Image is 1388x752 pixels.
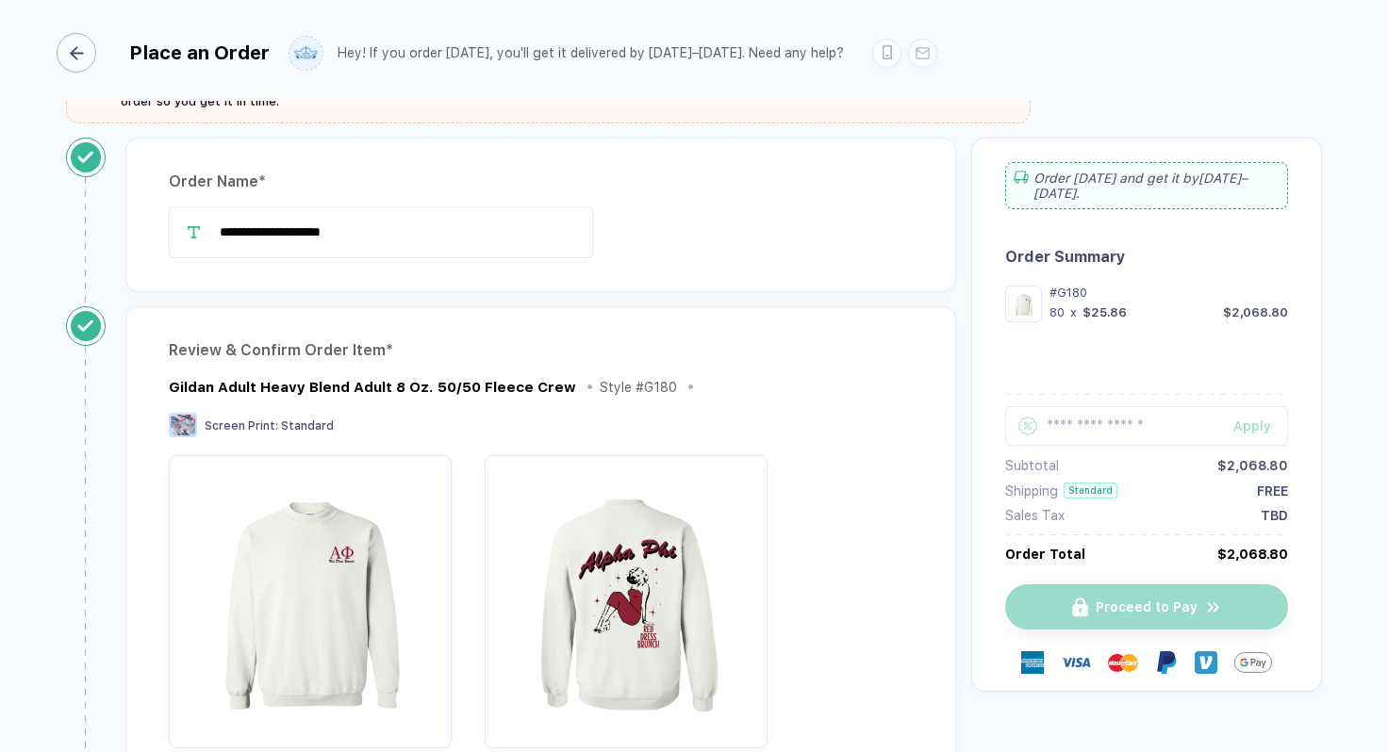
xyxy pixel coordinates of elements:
[1005,508,1065,523] div: Sales Tax
[129,41,270,64] div: Place an Order
[1005,458,1059,473] div: Subtotal
[169,379,576,396] div: Gildan Adult Heavy Blend Adult 8 Oz. 50/50 Fleece Crew
[1234,644,1272,681] img: GPay
[1195,651,1217,674] img: Venmo
[289,37,322,70] img: user profile
[1061,647,1091,678] img: visa
[1068,305,1079,319] div: x
[1005,162,1288,209] div: Order [DATE] and get it by [DATE]–[DATE] .
[1021,651,1044,674] img: express
[1261,508,1288,523] div: TBD
[178,465,442,728] img: f0f8e40e-0368-44ac-944a-5b60261e2e5a_nt_front_1757777905551.jpg
[169,413,197,437] img: Screen Print
[1082,305,1127,319] div: $25.86
[1005,547,1085,562] div: Order Total
[1217,547,1288,562] div: $2,068.80
[169,167,913,197] div: Order Name
[1217,458,1288,473] div: $2,068.80
[1257,483,1288,499] div: FREE
[1155,651,1178,674] img: Paypal
[169,335,913,366] div: Review & Confirm Order Item
[1233,418,1288,433] div: Apply
[1005,483,1058,499] div: Shipping
[1223,305,1288,319] div: $2,068.80
[1210,406,1288,446] button: Apply
[1049,286,1288,300] div: #G180
[1064,482,1117,499] div: Standard
[1049,305,1065,319] div: 80
[600,380,677,395] div: Style # G180
[1108,647,1138,678] img: master-card
[281,419,334,433] span: Standard
[205,419,278,433] span: Screen Print :
[338,45,844,61] div: Hey! If you order [DATE], you'll get it delivered by [DATE]–[DATE]. Need any help?
[1010,290,1037,318] img: f0f8e40e-0368-44ac-944a-5b60261e2e5a_nt_front_1757777905551.jpg
[1005,248,1288,266] div: Order Summary
[494,465,758,728] img: f0f8e40e-0368-44ac-944a-5b60261e2e5a_nt_back_1757777905555.jpg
